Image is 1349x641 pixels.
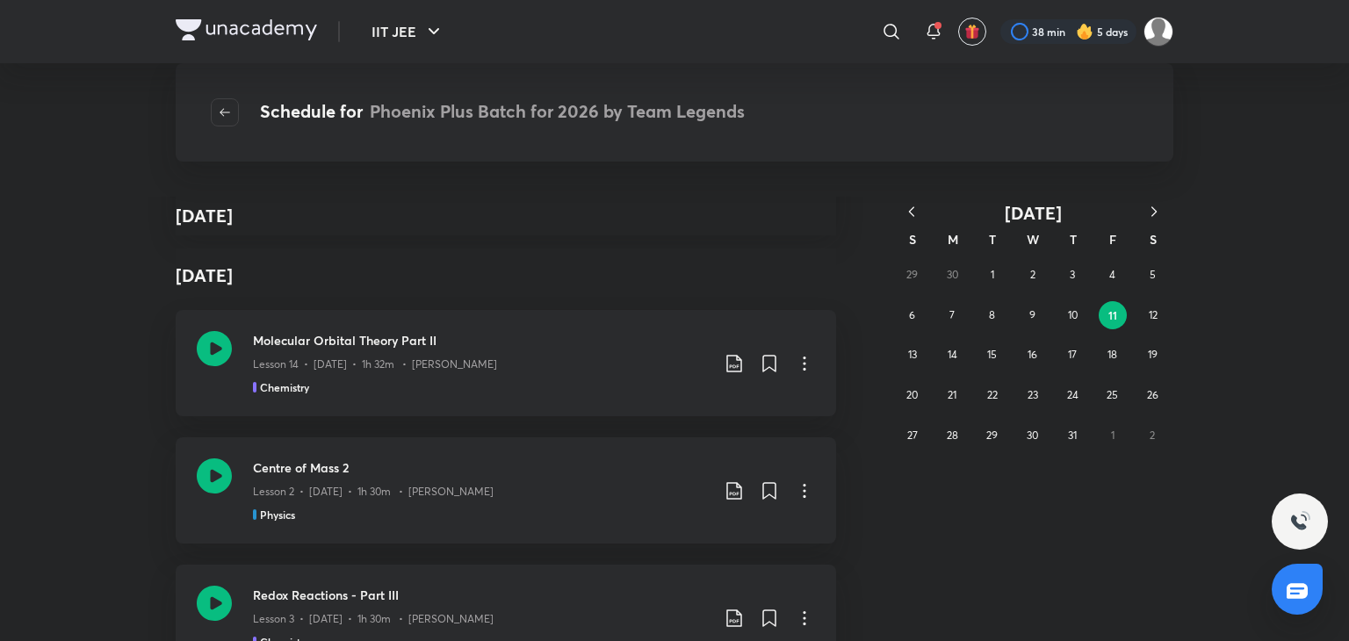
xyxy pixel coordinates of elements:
p: Lesson 2 • [DATE] • 1h 30m • [PERSON_NAME] [253,484,494,500]
abbr: July 25, 2025 [1107,388,1118,401]
abbr: July 3, 2025 [1070,268,1075,281]
img: avatar [964,24,980,40]
abbr: July 30, 2025 [1027,429,1038,442]
h4: [DATE] [176,248,836,303]
button: July 26, 2025 [1138,381,1166,409]
button: July 9, 2025 [1019,301,1047,329]
button: July 21, 2025 [938,381,966,409]
abbr: Monday [948,231,958,248]
span: Phoenix Plus Batch for 2026 by Team Legends [370,99,745,123]
button: July 7, 2025 [938,301,966,329]
a: Molecular Orbital Theory Part IILesson 14 • [DATE] • 1h 32m • [PERSON_NAME]Chemistry [176,310,836,416]
img: ttu [1289,511,1310,532]
button: July 3, 2025 [1058,261,1086,289]
abbr: July 22, 2025 [987,388,998,401]
abbr: Thursday [1070,231,1077,248]
abbr: July 11, 2025 [1108,308,1117,322]
abbr: Sunday [909,231,916,248]
p: Lesson 14 • [DATE] • 1h 32m • [PERSON_NAME] [253,357,497,372]
button: July 31, 2025 [1058,421,1086,450]
button: July 28, 2025 [938,421,966,450]
button: July 29, 2025 [978,421,1006,450]
abbr: July 9, 2025 [1029,308,1035,321]
button: July 10, 2025 [1058,301,1086,329]
abbr: July 14, 2025 [948,348,957,361]
button: July 13, 2025 [898,341,927,369]
button: July 11, 2025 [1099,301,1127,329]
button: July 1, 2025 [978,261,1006,289]
button: July 15, 2025 [978,341,1006,369]
button: July 25, 2025 [1099,381,1127,409]
button: July 4, 2025 [1099,261,1127,289]
a: Company Logo [176,19,317,45]
abbr: July 17, 2025 [1068,348,1077,361]
abbr: Saturday [1150,231,1157,248]
abbr: July 8, 2025 [989,308,995,321]
button: July 5, 2025 [1138,261,1166,289]
button: July 22, 2025 [978,381,1006,409]
button: avatar [958,18,986,46]
abbr: July 24, 2025 [1067,388,1078,401]
abbr: July 13, 2025 [908,348,917,361]
img: streak [1076,23,1093,40]
abbr: Tuesday [989,231,996,248]
abbr: July 12, 2025 [1149,308,1158,321]
img: Company Logo [176,19,317,40]
button: July 30, 2025 [1019,421,1047,450]
button: July 14, 2025 [938,341,966,369]
button: July 17, 2025 [1058,341,1086,369]
a: Centre of Mass 2Lesson 2 • [DATE] • 1h 30m • [PERSON_NAME]Physics [176,437,836,544]
abbr: July 16, 2025 [1028,348,1037,361]
abbr: July 15, 2025 [987,348,997,361]
abbr: July 27, 2025 [907,429,918,442]
abbr: July 19, 2025 [1148,348,1158,361]
abbr: July 31, 2025 [1068,429,1077,442]
h4: Schedule for [260,98,745,126]
abbr: July 21, 2025 [948,388,956,401]
abbr: July 5, 2025 [1150,268,1156,281]
span: [DATE] [1005,201,1062,225]
h5: Physics [260,507,295,522]
p: Lesson 3 • [DATE] • 1h 30m • [PERSON_NAME] [253,611,494,627]
h3: Redox Reactions - Part III [253,586,710,604]
button: July 24, 2025 [1058,381,1086,409]
button: July 16, 2025 [1019,341,1047,369]
button: [DATE] [931,202,1135,224]
abbr: July 2, 2025 [1030,268,1035,281]
abbr: July 1, 2025 [991,268,994,281]
button: July 6, 2025 [898,301,927,329]
abbr: July 26, 2025 [1147,388,1158,401]
button: IIT JEE [361,14,455,49]
h3: Centre of Mass 2 [253,458,710,477]
abbr: July 23, 2025 [1028,388,1038,401]
img: Shreyas Bhanu [1143,17,1173,47]
abbr: July 10, 2025 [1068,308,1078,321]
h5: Chemistry [260,379,309,395]
h4: [DATE] [176,203,233,229]
button: July 27, 2025 [898,421,927,450]
abbr: July 29, 2025 [986,429,998,442]
abbr: July 20, 2025 [906,388,918,401]
button: July 23, 2025 [1019,381,1047,409]
button: July 18, 2025 [1099,341,1127,369]
button: July 19, 2025 [1138,341,1166,369]
button: July 12, 2025 [1139,301,1167,329]
button: July 8, 2025 [978,301,1006,329]
h3: Molecular Orbital Theory Part II [253,331,710,349]
abbr: July 4, 2025 [1109,268,1115,281]
abbr: Friday [1109,231,1116,248]
abbr: July 7, 2025 [949,308,955,321]
button: July 20, 2025 [898,381,927,409]
abbr: July 18, 2025 [1107,348,1117,361]
abbr: July 6, 2025 [909,308,915,321]
abbr: July 28, 2025 [947,429,958,442]
abbr: Wednesday [1027,231,1039,248]
button: July 2, 2025 [1019,261,1047,289]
